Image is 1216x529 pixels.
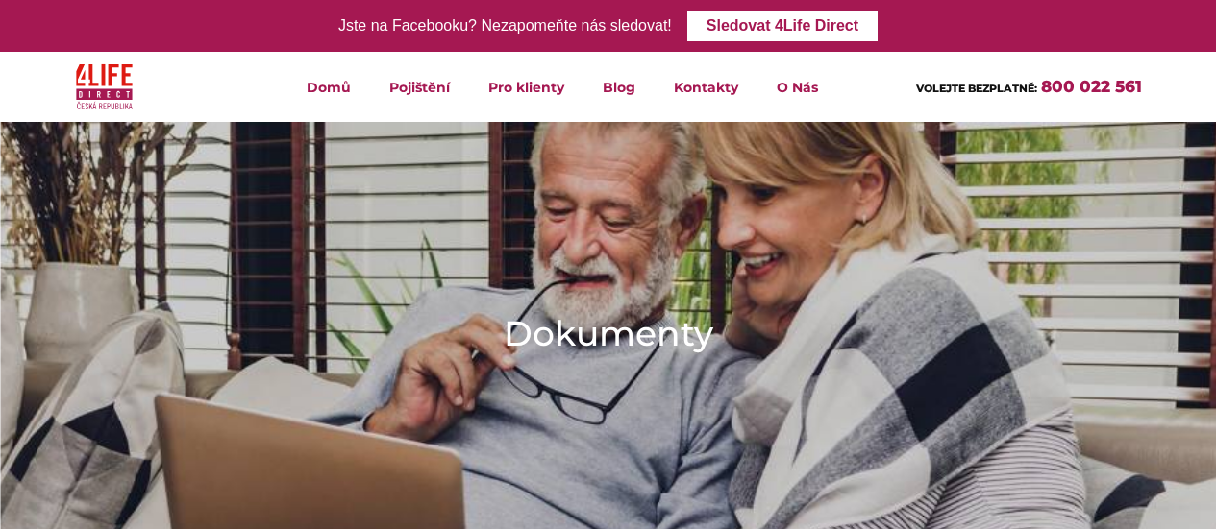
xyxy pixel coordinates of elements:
[76,60,134,114] img: 4Life Direct Česká republika logo
[504,309,713,357] h1: Dokumenty
[1041,77,1142,96] a: 800 022 561
[687,11,878,41] a: Sledovat 4Life Direct
[287,52,370,122] a: Domů
[916,82,1037,95] span: VOLEJTE BEZPLATNĚ:
[338,12,672,40] div: Jste na Facebooku? Nezapomeňte nás sledovat!
[655,52,757,122] a: Kontakty
[583,52,655,122] a: Blog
